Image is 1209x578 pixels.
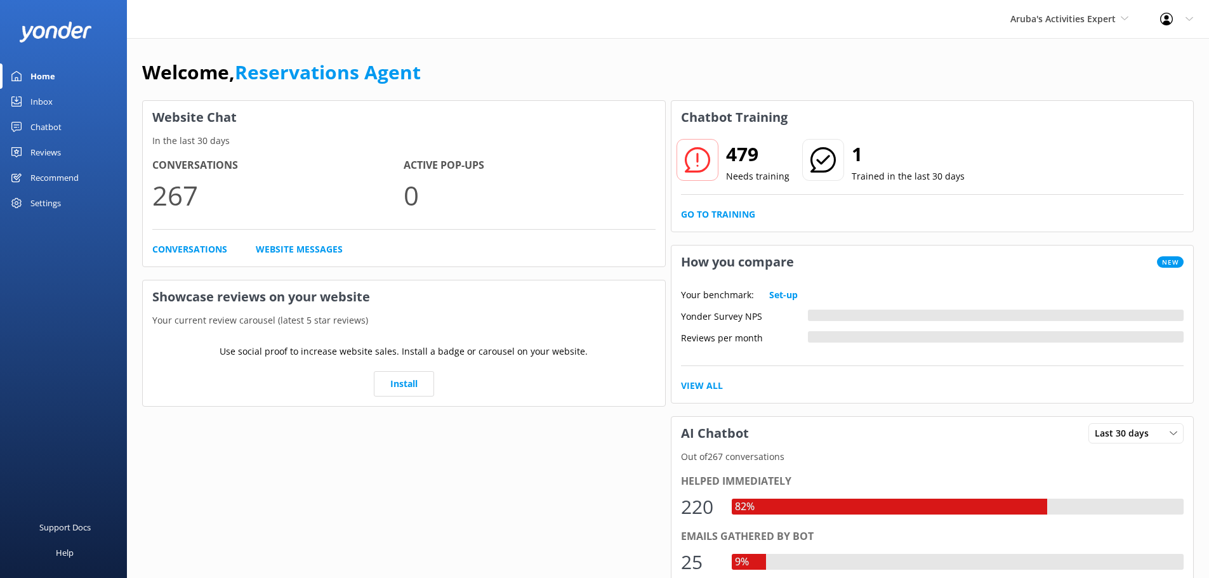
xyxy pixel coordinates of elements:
[681,529,1184,545] div: Emails gathered by bot
[30,114,62,140] div: Chatbot
[681,379,723,393] a: View All
[30,89,53,114] div: Inbox
[256,242,343,256] a: Website Messages
[152,174,404,216] p: 267
[142,57,421,88] h1: Welcome,
[374,371,434,397] a: Install
[681,288,754,302] p: Your benchmark:
[732,499,758,515] div: 82%
[726,169,789,183] p: Needs training
[681,547,719,577] div: 25
[1157,256,1184,268] span: New
[143,101,665,134] h3: Website Chat
[681,331,808,343] div: Reviews per month
[681,310,808,321] div: Yonder Survey NPS
[143,280,665,313] h3: Showcase reviews on your website
[852,169,965,183] p: Trained in the last 30 days
[56,540,74,565] div: Help
[30,140,61,165] div: Reviews
[671,101,797,134] h3: Chatbot Training
[681,492,719,522] div: 220
[1010,13,1116,25] span: Aruba's Activities Expert
[30,190,61,216] div: Settings
[732,554,752,570] div: 9%
[681,207,755,221] a: Go to Training
[671,450,1194,464] p: Out of 267 conversations
[19,22,92,43] img: yonder-white-logo.png
[769,288,798,302] a: Set-up
[39,515,91,540] div: Support Docs
[726,139,789,169] h2: 479
[1095,426,1156,440] span: Last 30 days
[30,63,55,89] div: Home
[152,242,227,256] a: Conversations
[681,473,1184,490] div: Helped immediately
[671,246,803,279] h3: How you compare
[220,345,588,358] p: Use social proof to increase website sales. Install a badge or carousel on your website.
[235,59,421,85] a: Reservations Agent
[30,165,79,190] div: Recommend
[852,139,965,169] h2: 1
[143,313,665,327] p: Your current review carousel (latest 5 star reviews)
[404,157,655,174] h4: Active Pop-ups
[143,134,665,148] p: In the last 30 days
[404,174,655,216] p: 0
[152,157,404,174] h4: Conversations
[671,417,758,450] h3: AI Chatbot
